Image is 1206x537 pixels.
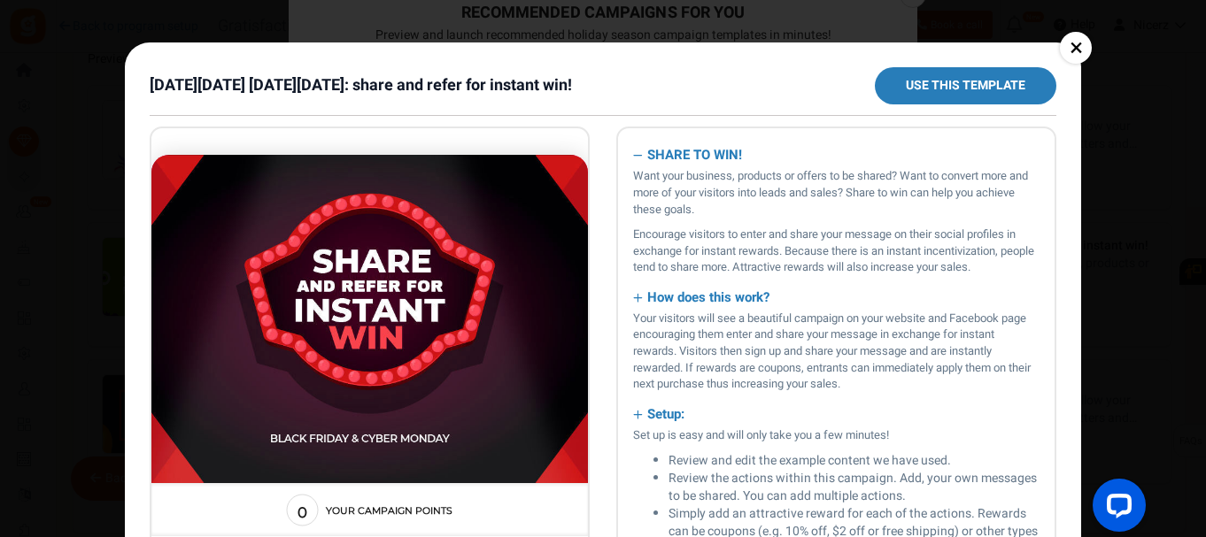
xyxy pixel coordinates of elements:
p: Want your business, products or offers to be shared? Want to convert more and more of your visito... [633,168,1040,218]
h3: Setup: [633,402,1040,427]
p: Encourage visitors to enter and share your message on their social profiles in exchange for insta... [633,226,1040,276]
h3: How does this work? [633,285,1040,311]
em: Your campaign points [174,378,301,388]
a: × [1060,32,1092,64]
span: Earn [155,476,189,489]
a: Use this template [875,67,1056,104]
strong: 0 [135,373,166,393]
p: Set up is easy and will only take you a few minutes! [633,427,1040,444]
span: Referral [217,476,282,489]
h1: [DATE][DATE] [DATE][DATE]: share and refer for instant win! [150,77,572,95]
li: Review and edit the example content we have used. [669,452,1040,470]
p: Share and instantly win exciting rewards. Everyone wins! [20,421,417,439]
li: Review the actions within this campaign. Add, your own messages to be shared. You can add multipl... [669,470,1040,505]
p: Your visitors will see a beautiful campaign on your website and Facebook page encouraging them en... [633,311,1040,393]
h3: SHARE TO WIN! [633,142,1040,168]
